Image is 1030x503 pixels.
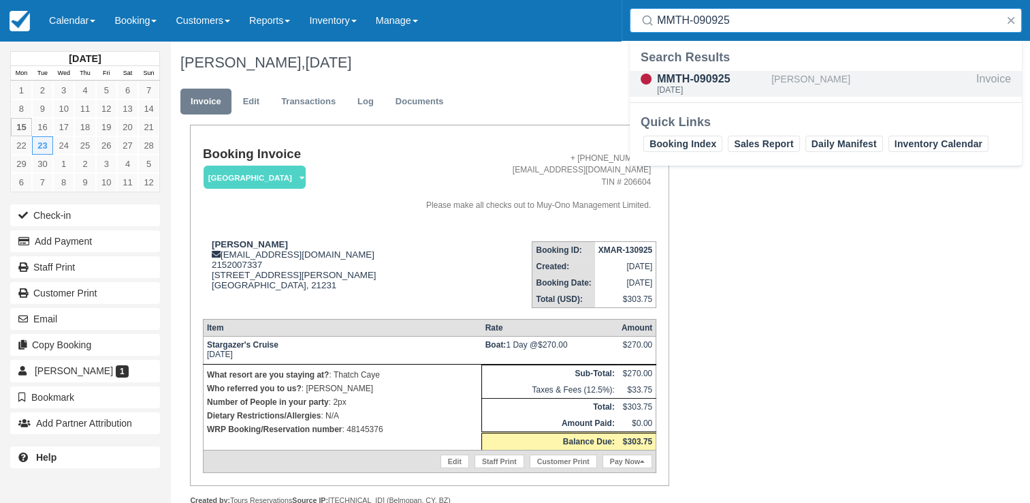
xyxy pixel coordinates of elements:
a: 2 [32,81,53,100]
a: Booking Index [643,136,722,152]
a: 14 [138,100,159,118]
a: Staff Print [474,455,524,468]
td: $33.75 [618,382,656,399]
th: Sat [117,66,138,81]
a: 9 [74,173,95,192]
a: 7 [32,173,53,192]
th: Booking ID: [532,241,595,258]
h1: Booking Invoice [203,147,395,162]
span: [PERSON_NAME] [35,365,113,376]
a: 1 [11,81,32,100]
strong: Number of People in your party [207,397,329,407]
a: 21 [138,118,159,136]
td: [DATE] [203,336,481,364]
a: 2 [74,155,95,173]
a: 5 [138,155,159,173]
a: MMTH-090925[DATE][PERSON_NAME]Invoice [630,71,1022,97]
th: Amount Paid: [482,415,618,433]
div: Invoice [976,71,1011,97]
div: MMTH-090925 [657,71,766,87]
a: 8 [53,173,74,192]
strong: [PERSON_NAME] [212,239,288,249]
a: 7 [138,81,159,100]
a: [PERSON_NAME] 1 [10,360,160,382]
a: 19 [96,118,117,136]
button: Add Partner Attribution [10,412,160,434]
a: 24 [53,136,74,155]
b: Help [36,452,57,463]
td: $303.75 [618,398,656,415]
a: 16 [32,118,53,136]
span: $270.00 [538,340,567,350]
a: 25 [74,136,95,155]
a: 10 [96,173,117,192]
strong: What resort are you staying at? [207,370,329,380]
p: : Thatch Caye [207,368,478,382]
a: 11 [74,100,95,118]
th: Sun [138,66,159,81]
strong: [DATE] [69,53,101,64]
a: Inventory Calendar [888,136,988,152]
strong: XMAR-130925 [598,245,652,255]
div: $270.00 [622,340,652,361]
th: Amount [618,319,656,336]
button: Add Payment [10,230,160,252]
th: Booking Date: [532,275,595,291]
a: 22 [11,136,32,155]
a: 3 [96,155,117,173]
strong: $303.75 [623,437,652,446]
div: [PERSON_NAME] [771,71,971,97]
div: [DATE] [657,86,766,94]
a: 13 [117,100,138,118]
a: Invoice [180,89,231,115]
a: Staff Print [10,256,160,278]
td: $270.00 [618,365,656,382]
a: 29 [11,155,32,173]
a: Edit [440,455,469,468]
p: : [PERSON_NAME] [207,382,478,395]
address: + [PHONE_NUMBER] [EMAIL_ADDRESS][DOMAIN_NAME] TIN # 206604 Please make all checks out to Muy-Ono ... [400,153,651,211]
a: 12 [138,173,159,192]
a: 27 [117,136,138,155]
a: 10 [53,100,74,118]
a: Sales Report [728,136,799,152]
div: [EMAIL_ADDRESS][DOMAIN_NAME] 2152007337 [STREET_ADDRESS][PERSON_NAME] [GEOGRAPHIC_DATA], 21231 [203,239,395,307]
a: Help [10,446,160,468]
a: Daily Manifest [805,136,883,152]
a: 6 [11,173,32,192]
a: 20 [117,118,138,136]
td: $0.00 [618,415,656,433]
div: Search Results [641,49,1011,65]
strong: Who referred you to us? [207,384,302,393]
strong: Dietary Restrictions/Allergies [207,411,321,421]
a: [GEOGRAPHIC_DATA] [203,165,301,190]
th: Item [203,319,481,336]
span: 1 [116,365,129,378]
div: Quick Links [641,114,1011,130]
button: Bookmark [10,386,160,408]
a: 12 [96,100,117,118]
th: Rate [482,319,618,336]
p: : N/A [207,409,478,423]
th: Mon [11,66,32,81]
th: Thu [74,66,95,81]
a: 5 [96,81,117,100]
a: Customer Print [10,282,160,304]
a: Documents [385,89,454,115]
p: : 48145376 [207,423,478,436]
th: Total (USD): [532,291,595,308]
th: Balance Due: [482,432,618,450]
button: Check-in [10,204,160,226]
a: 17 [53,118,74,136]
a: 9 [32,100,53,118]
a: Edit [233,89,270,115]
a: 23 [32,136,53,155]
a: 11 [117,173,138,192]
a: 15 [11,118,32,136]
a: 6 [117,81,138,100]
td: 1 Day @ [482,336,618,364]
th: Wed [53,66,74,81]
strong: Boat [485,340,506,350]
td: [DATE] [595,258,656,275]
td: [DATE] [595,275,656,291]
